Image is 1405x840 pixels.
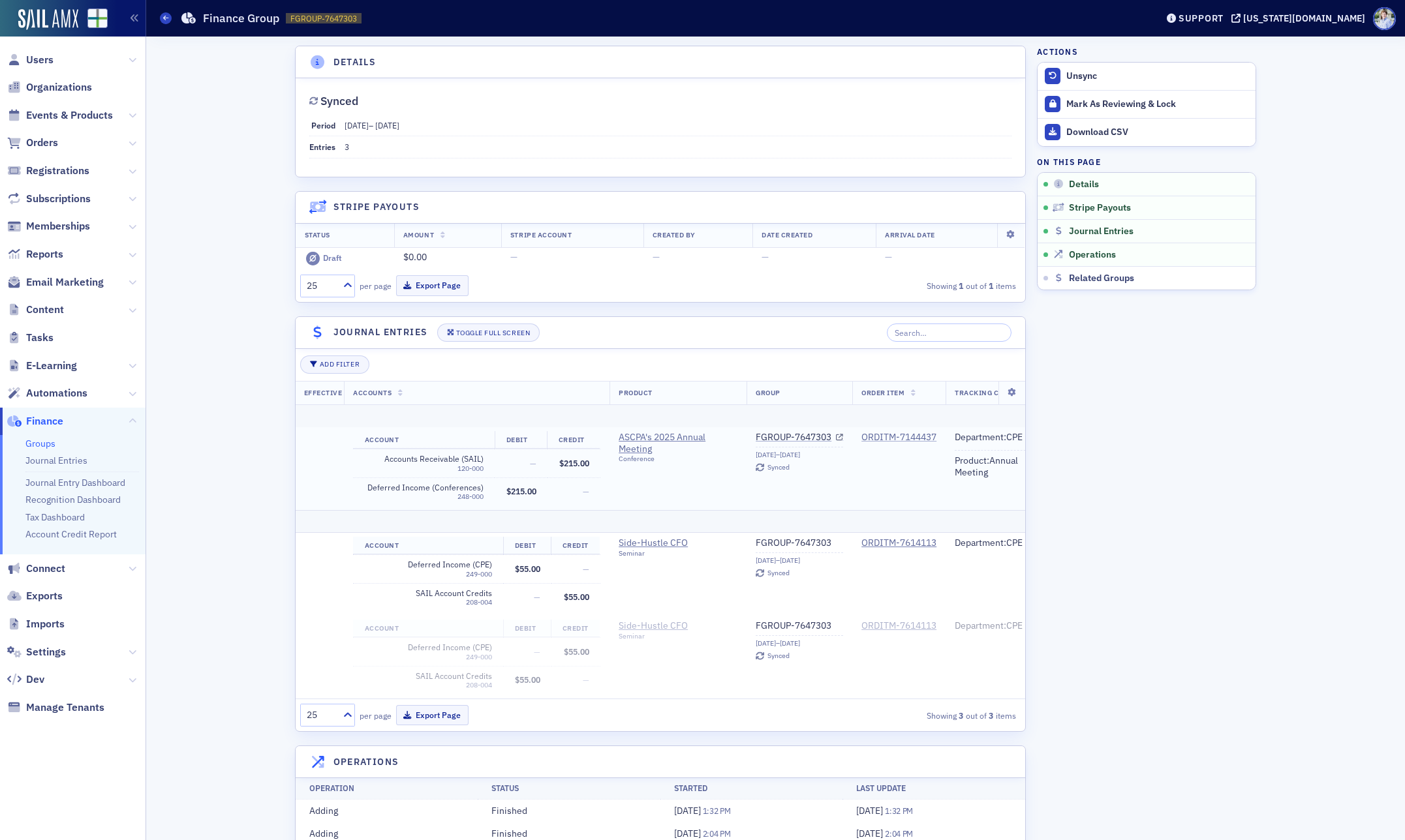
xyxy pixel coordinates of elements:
div: Conference [619,455,737,463]
div: Department : CPE [955,620,1049,632]
td: Adding [296,799,478,822]
div: Department : CPE [955,537,1049,549]
td: Finished [478,799,660,822]
th: Started [660,777,843,799]
div: Showing out of items [786,710,1016,721]
th: Credit [551,537,600,555]
a: Settings [7,645,66,659]
span: Amount [403,230,434,239]
div: Synced [320,98,358,105]
span: $215.00 [559,458,589,468]
span: Registrations [26,164,89,178]
a: ORDITM-7614113 [861,620,936,632]
span: Orders [26,136,58,150]
span: Users [26,53,54,67]
a: Tasks [7,331,54,345]
a: Email Marketing [7,275,104,290]
strong: 1 [987,280,996,292]
span: Effective Date [304,388,362,397]
span: Operations [1069,249,1116,261]
strong: 1 [957,280,966,292]
div: 25 [307,279,335,293]
th: Last Update [842,777,1025,799]
a: ASCPA's 2025 Annual Meeting [619,432,737,455]
span: Subscriptions [26,192,91,206]
strong: 3 [957,710,966,721]
a: Tax Dashboard [25,511,85,523]
span: — [885,251,892,263]
span: [DATE] [674,805,703,817]
button: Mark As Reviewing & Lock [1038,90,1256,118]
h4: Stripe Payouts [333,200,420,214]
div: [US_STATE][DOMAIN_NAME] [1243,12,1365,24]
span: [DATE] [345,120,369,130]
span: Date Created [762,230,812,239]
a: Orders [7,136,58,150]
div: 120-000 [365,464,484,473]
a: Account Credit Report [25,528,117,540]
div: Mark As Reviewing & Lock [1066,98,1249,110]
span: Journal Entries [1069,226,1134,237]
th: Debit [503,537,551,555]
a: Content [7,303,64,317]
span: — [534,592,540,602]
a: Memberships [7,219,90,233]
span: — [534,646,540,657]
h1: Finance Group [203,10,279,26]
button: Toggle Full Screen [437,323,540,342]
h4: On this page [1037,156,1256,168]
span: Connect [26,562,65,576]
label: per page [360,280,392,292]
div: Department : CPE [955,432,1049,443]
div: Synced [767,652,790,659]
span: $215.00 [506,486,536,496]
span: — [583,563,589,574]
span: E-Learning [26,359,77,373]
a: Events & Products [7,108,113,123]
dd: 3 [345,136,1011,157]
span: 1:32 PM [703,805,731,816]
input: Search… [887,323,1011,342]
th: Account [353,431,495,449]
span: Entries [309,142,335,152]
span: [DATE] [375,120,399,130]
th: Debit [503,620,551,638]
a: FGROUP-7647303 [756,537,843,549]
button: Export Page [396,275,469,295]
a: ORDITM-7614113 [861,537,936,549]
div: Unsync [1066,70,1249,82]
span: Stripe Account [510,230,572,239]
button: [US_STATE][DOMAIN_NAME] [1231,14,1370,23]
button: Export Page [396,705,469,725]
div: Draft [323,253,342,263]
div: Support [1179,12,1224,24]
div: Showing out of items [786,280,1016,292]
span: [DATE] [856,805,885,817]
span: SAIL Account Credits [373,588,492,598]
strong: 3 [987,710,996,721]
a: Recognition Dashboard [25,494,121,505]
span: Finance [26,414,63,428]
span: – [345,120,399,130]
span: Organizations [26,80,92,95]
span: Deferred Income (Conferences) [365,483,484,492]
div: [DATE]–[DATE] [756,556,843,565]
div: Synced [767,464,790,471]
button: Unsync [1038,63,1256,90]
h4: Operations [333,755,399,769]
a: Journal Entries [25,455,87,466]
span: Imports [26,617,65,631]
th: Credit [551,620,600,638]
span: Side-Hustle CFO [619,620,737,632]
a: Dev [7,672,44,687]
span: Email Marketing [26,275,104,290]
span: — [653,251,660,263]
span: 2:04 PM [885,828,913,839]
a: Organizations [7,80,92,95]
span: Product [619,388,653,397]
span: [DATE] [674,828,703,839]
div: Seminar [619,549,737,558]
span: Accounts [353,388,392,397]
div: [DATE]–[DATE] [756,451,843,459]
